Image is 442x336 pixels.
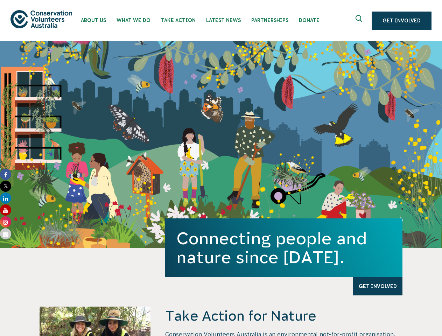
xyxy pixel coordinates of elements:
[206,17,241,23] span: Latest News
[356,15,364,26] span: Expand search box
[165,307,402,325] h4: Take Action for Nature
[176,229,391,267] h1: Connecting people and nature since [DATE].
[299,17,320,23] span: Donate
[10,10,72,28] img: logo.svg
[81,17,106,23] span: About Us
[351,12,368,29] button: Expand search box Close search box
[117,17,150,23] span: What We Do
[372,12,432,30] a: Get Involved
[251,17,288,23] span: Partnerships
[353,277,402,295] a: Get Involved
[161,17,196,23] span: Take Action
